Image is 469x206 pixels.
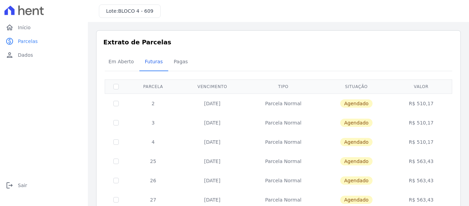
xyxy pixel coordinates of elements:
[168,53,193,71] a: Pagas
[3,178,85,192] a: logoutSair
[340,138,373,146] span: Agendado
[245,94,321,113] td: Parcela Normal
[392,79,451,94] th: Valor
[340,157,373,165] span: Agendado
[392,113,451,132] td: R$ 510,17
[127,79,179,94] th: Parcela
[127,171,179,190] td: 26
[340,176,373,185] span: Agendado
[5,181,14,189] i: logout
[179,171,245,190] td: [DATE]
[18,52,33,58] span: Dados
[245,79,321,94] th: Tipo
[103,37,454,47] h3: Extrato de Parcelas
[392,152,451,171] td: R$ 563,43
[340,196,373,204] span: Agendado
[127,94,179,113] td: 2
[340,119,373,127] span: Agendado
[179,152,245,171] td: [DATE]
[18,38,38,45] span: Parcelas
[170,55,192,68] span: Pagas
[245,171,321,190] td: Parcela Normal
[179,79,245,94] th: Vencimento
[245,132,321,152] td: Parcela Normal
[18,24,31,31] span: Início
[245,113,321,132] td: Parcela Normal
[392,171,451,190] td: R$ 563,43
[3,34,85,48] a: paidParcelas
[118,8,153,14] span: BLOCO 4 - 609
[3,21,85,34] a: homeInício
[127,152,179,171] td: 25
[106,8,153,15] h3: Lote:
[127,132,179,152] td: 4
[245,152,321,171] td: Parcela Normal
[127,113,179,132] td: 3
[5,23,14,32] i: home
[179,132,245,152] td: [DATE]
[141,55,167,68] span: Futuras
[392,132,451,152] td: R$ 510,17
[5,37,14,45] i: paid
[139,53,168,71] a: Futuras
[340,99,373,108] span: Agendado
[321,79,391,94] th: Situação
[5,51,14,59] i: person
[103,53,139,71] a: Em Aberto
[179,113,245,132] td: [DATE]
[392,94,451,113] td: R$ 510,17
[3,48,85,62] a: personDados
[104,55,138,68] span: Em Aberto
[18,182,27,189] span: Sair
[179,94,245,113] td: [DATE]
